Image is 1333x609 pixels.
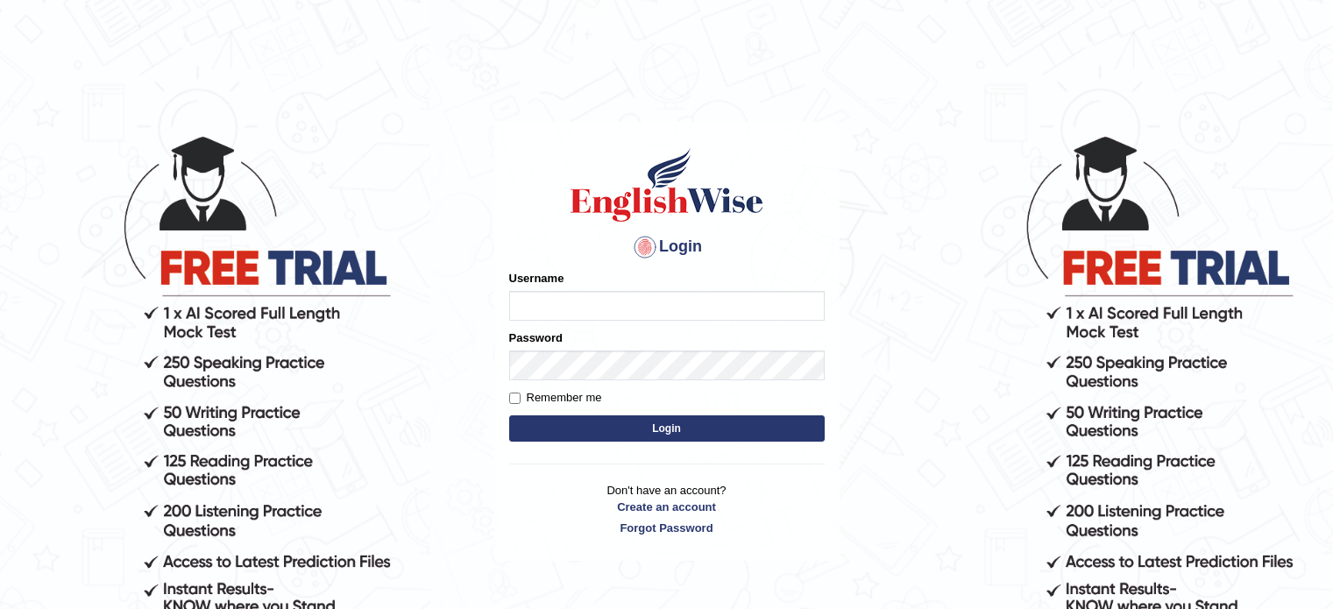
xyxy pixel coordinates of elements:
img: Logo of English Wise sign in for intelligent practice with AI [567,145,767,224]
p: Don't have an account? [509,482,825,536]
label: Password [509,329,563,346]
button: Login [509,415,825,442]
h4: Login [509,233,825,261]
label: Remember me [509,389,602,407]
label: Username [509,270,564,287]
a: Create an account [509,499,825,515]
input: Remember me [509,393,521,404]
a: Forgot Password [509,520,825,536]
